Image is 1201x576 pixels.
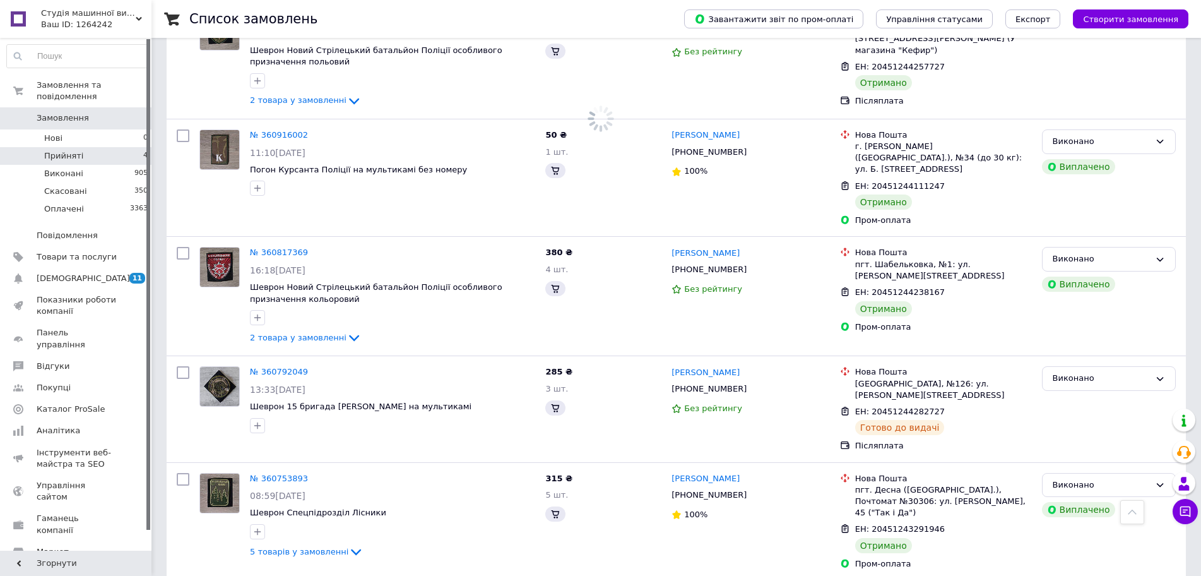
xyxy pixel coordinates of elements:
[1060,14,1188,23] a: Створити замовлення
[545,265,568,274] span: 4 шт.
[1053,135,1150,148] div: Виконано
[1173,499,1198,524] button: Чат з покупцем
[37,425,80,436] span: Аналітика
[44,186,87,197] span: Скасовані
[37,513,117,536] span: Гаманець компанії
[250,165,467,174] a: Погон Курсанта Поліції на мультикамі без номеру
[250,95,362,105] a: 2 товара у замовленні
[671,248,740,260] a: [PERSON_NAME]
[1053,479,1150,492] div: Виконано
[37,480,117,503] span: Управління сайтом
[1042,159,1115,174] div: Виплачено
[129,273,145,284] span: 11
[143,133,148,144] span: 0
[1053,253,1150,266] div: Виконано
[250,45,502,67] a: Шеврон Новий Стрілецький батальйон Поліції особливого призначення польовий
[250,508,386,517] span: Шеврон Спецпідрозділ Лісники
[855,366,1032,378] div: Нова Пошта
[545,384,568,393] span: 3 шт.
[37,251,117,263] span: Товари та послуги
[250,367,308,376] a: № 360792049
[37,112,89,124] span: Замовлення
[671,490,747,500] span: [PHONE_NUMBER]
[44,150,83,162] span: Прийняті
[44,168,83,179] span: Виконані
[855,321,1032,333] div: Пром-оплата
[671,367,740,379] a: [PERSON_NAME]
[199,129,240,170] a: Фото товару
[855,287,945,297] span: ЕН: 20451244238167
[855,21,1032,56] div: Олевск, Почтомат №33481: ул. [STREET_ADDRESS][PERSON_NAME] (У магазина "Кефир")
[545,490,568,500] span: 5 шт.
[855,440,1032,452] div: Післяплата
[250,491,305,501] span: 08:59[DATE]
[1073,9,1188,28] button: Створити замовлення
[37,361,69,372] span: Відгуки
[200,248,239,287] img: Фото товару
[199,247,240,287] a: Фото товару
[200,367,239,406] img: Фото товару
[250,265,305,275] span: 16:18[DATE]
[855,95,1032,107] div: Післяплата
[250,547,364,556] a: 5 товарів у замовленні
[545,367,572,376] span: 285 ₴
[250,96,346,105] span: 2 товара у замовленні
[41,19,151,30] div: Ваш ID: 1264242
[250,474,308,483] a: № 360753893
[37,273,130,284] span: [DEMOGRAPHIC_DATA]
[37,80,151,102] span: Замовлення та повідомлення
[684,284,742,294] span: Без рейтингу
[671,129,740,141] a: [PERSON_NAME]
[886,15,983,24] span: Управління статусами
[684,47,742,56] span: Без рейтингу
[134,186,148,197] span: 350
[855,378,1032,401] div: [GEOGRAPHIC_DATA], №126: ул. [PERSON_NAME][STREET_ADDRESS]
[1083,15,1178,24] span: Створити замовлення
[855,62,945,71] span: ЕН: 20451244257727
[1042,277,1115,292] div: Виплачено
[37,294,117,317] span: Показники роботи компанії
[250,248,308,257] a: № 360817369
[250,402,471,411] a: Шеврон 15 бригада [PERSON_NAME] на мультикамі
[250,282,502,304] a: Шеврон Новий Стрілецький батальйон Поліції особливого призначення кольоровий
[1053,372,1150,385] div: Виконано
[855,473,1032,484] div: Нова Пошта
[855,181,945,191] span: ЕН: 20451244111247
[855,407,945,416] span: ЕН: 20451244282727
[7,45,148,68] input: Пошук
[200,130,239,169] img: Фото товару
[199,366,240,407] a: Фото товару
[671,147,747,157] span: [PHONE_NUMBER]
[200,474,239,513] img: Фото товару
[250,547,348,556] span: 5 товарів у замовленні
[37,382,71,393] span: Покупці
[855,301,912,316] div: Отримано
[250,130,308,140] a: № 360916002
[855,141,1032,176] div: г. [PERSON_NAME] ([GEOGRAPHIC_DATA].), №34 (до 30 кг): ул. Б. [STREET_ADDRESS]
[250,148,305,158] span: 11:10[DATE]
[694,13,853,25] span: Завантажити звіт по пром-оплаті
[250,385,305,395] span: 13:33[DATE]
[684,9,863,28] button: Завантажити звіт по пром-оплаті
[855,524,945,534] span: ЕН: 20451243291946
[545,130,567,140] span: 50 ₴
[199,473,240,513] a: Фото товару
[1042,502,1115,517] div: Виплачено
[1015,15,1051,24] span: Експорт
[37,546,69,558] span: Маркет
[684,404,742,413] span: Без рейтингу
[855,75,912,90] div: Отримано
[1005,9,1061,28] button: Експорт
[37,447,117,470] span: Інструменти веб-майстра та SEO
[143,150,148,162] span: 4
[671,384,747,393] span: [PHONE_NUMBER]
[855,558,1032,570] div: Пром-оплата
[37,230,98,241] span: Повідомлення
[684,510,707,519] span: 100%
[250,28,305,39] span: 12:00[DATE]
[545,147,568,157] span: 1 шт.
